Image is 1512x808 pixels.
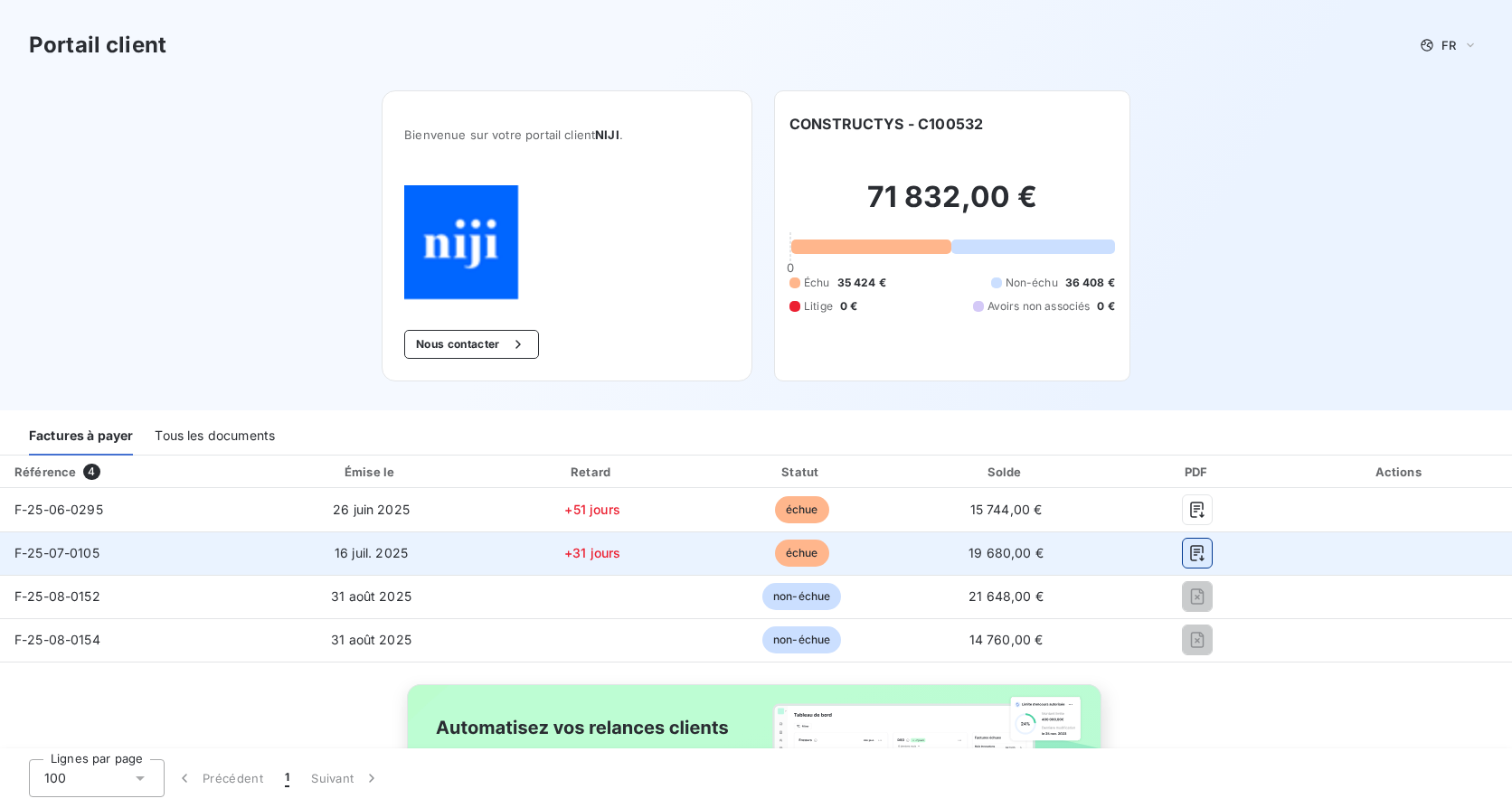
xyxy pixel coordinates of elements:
span: F-25-08-0154 [14,632,100,647]
span: 31 août 2025 [331,588,411,604]
span: 35 424 € [837,275,886,291]
span: 100 [44,769,66,787]
span: 36 408 € [1065,275,1115,291]
h2: 71 832,00 € [789,179,1115,233]
span: F-25-08-0152 [14,588,100,604]
span: 4 [83,464,99,480]
img: Company logo [404,185,520,301]
span: Échu [804,275,830,291]
span: Avoirs non associés [988,298,1091,315]
span: +31 jours [564,545,620,560]
span: F-25-06-0295 [14,502,103,517]
span: 16 juil. 2025 [335,545,408,560]
h3: Portail client [29,29,166,61]
span: 0 € [840,298,857,315]
div: Retard [490,463,695,481]
span: 0 € [1097,298,1114,315]
span: échue [775,540,829,567]
span: non-échue [762,626,841,653]
div: Solde [909,463,1103,481]
span: Bienvenue sur votre portail client . [404,127,730,142]
span: échue [775,496,829,523]
span: 26 juin 2025 [333,502,410,517]
div: Émise le [260,463,483,481]
span: Non-échu [1006,275,1058,291]
div: Actions [1292,463,1508,481]
span: F-25-07-0105 [14,545,99,560]
span: FR [1441,38,1456,52]
button: Suivant [300,759,392,797]
h6: CONSTRUCTYS - C100532 [789,113,983,135]
div: Tous les documents [155,418,275,456]
button: 1 [274,759,300,797]
div: Statut [702,463,902,481]
span: 14 760,00 € [969,632,1044,647]
span: non-échue [762,583,841,610]
span: 15 744,00 € [970,502,1043,517]
span: +51 jours [564,502,619,517]
span: 31 août 2025 [331,632,411,647]
span: 1 [285,769,289,787]
div: PDF [1110,463,1284,481]
button: Précédent [165,759,274,797]
span: Litige [804,298,833,315]
span: 21 648,00 € [969,588,1044,604]
span: 0 [787,260,794,275]
button: Nous contacter [404,330,538,359]
span: 19 680,00 € [969,545,1044,560]
span: NIJI [595,127,619,142]
div: Factures à payer [29,418,133,456]
div: Référence [14,465,76,479]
